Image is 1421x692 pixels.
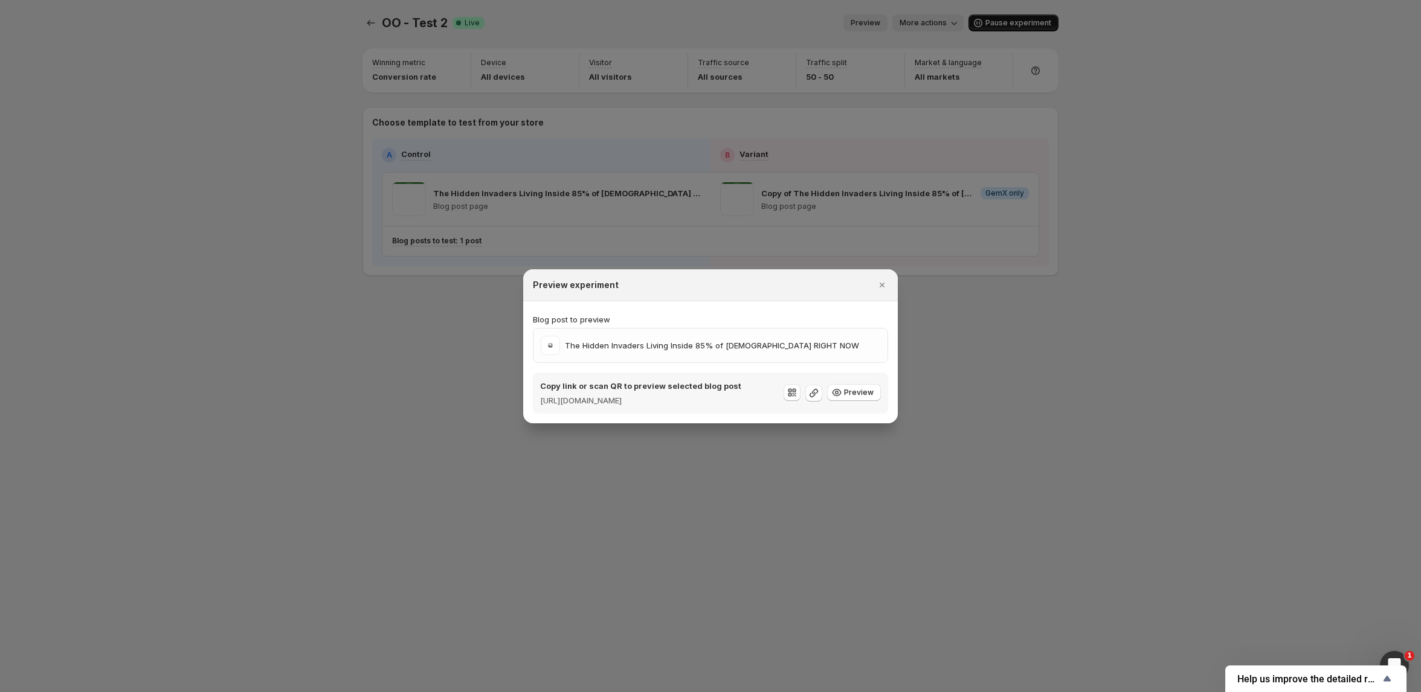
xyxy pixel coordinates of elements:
span: Help us improve the detailed report for A/B campaigns [1237,673,1380,685]
p: Copy link or scan QR to preview selected blog post [540,380,741,392]
span: Preview [844,388,874,397]
button: Close [874,277,891,293]
img: The Hidden Invaders Living Inside 85% of Americans RIGHT NOW [541,336,560,355]
button: Preview [827,384,881,401]
p: [URL][DOMAIN_NAME] [540,394,741,406]
h2: Preview experiment [533,279,619,291]
p: Blog post to preview [533,313,888,325]
iframe: Intercom live chat [1380,651,1409,680]
span: 1 [1405,651,1414,661]
button: Show survey - Help us improve the detailed report for A/B campaigns [1237,671,1394,686]
p: The Hidden Invaders Living Inside 85% of [DEMOGRAPHIC_DATA] RIGHT NOW [565,339,859,351]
